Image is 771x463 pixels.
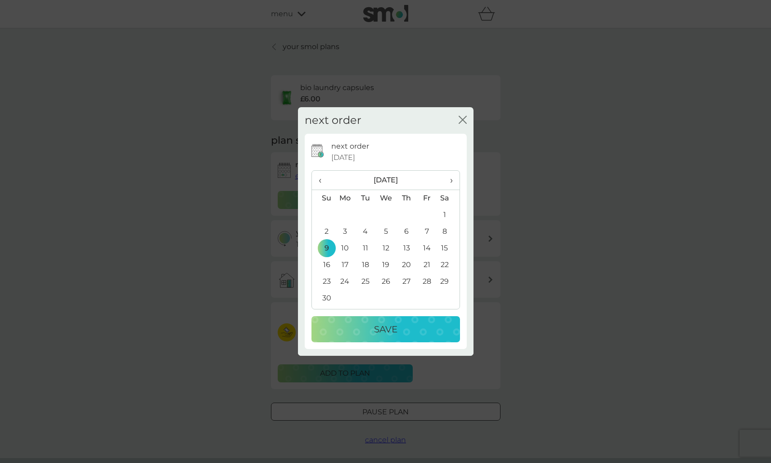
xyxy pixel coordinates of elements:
[437,273,459,290] td: 29
[312,290,335,307] td: 30
[355,223,375,240] td: 4
[312,240,335,257] td: 9
[355,273,375,290] td: 25
[375,190,396,207] th: We
[417,190,437,207] th: Fr
[437,240,459,257] td: 15
[437,223,459,240] td: 8
[312,273,335,290] td: 23
[331,141,369,152] p: next order
[335,240,356,257] td: 10
[335,190,356,207] th: Mo
[417,223,437,240] td: 7
[331,152,355,163] span: [DATE]
[437,257,459,273] td: 22
[355,240,375,257] td: 11
[396,257,416,273] td: 20
[375,223,396,240] td: 5
[437,190,459,207] th: Sa
[396,240,416,257] td: 13
[396,273,416,290] td: 27
[355,257,375,273] td: 18
[305,114,361,127] h2: next order
[459,116,467,125] button: close
[335,273,356,290] td: 24
[417,273,437,290] td: 28
[312,223,335,240] td: 2
[396,190,416,207] th: Th
[375,273,396,290] td: 26
[375,257,396,273] td: 19
[335,257,356,273] td: 17
[396,223,416,240] td: 6
[417,257,437,273] td: 21
[375,240,396,257] td: 12
[335,223,356,240] td: 3
[355,190,375,207] th: Tu
[417,240,437,257] td: 14
[312,257,335,273] td: 16
[374,322,397,336] p: Save
[311,316,460,342] button: Save
[443,171,452,190] span: ›
[437,207,459,223] td: 1
[319,171,328,190] span: ‹
[335,171,437,190] th: [DATE]
[312,190,335,207] th: Su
